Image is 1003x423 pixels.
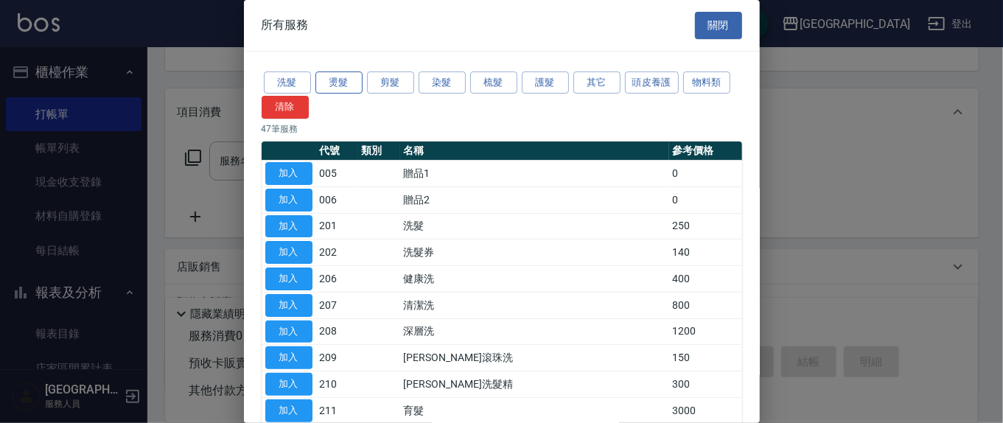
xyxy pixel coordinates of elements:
td: [PERSON_NAME]洗髮精 [400,371,669,398]
td: 深層洗 [400,318,669,345]
td: 201 [316,213,358,240]
button: 加入 [265,268,312,290]
td: 0 [669,161,742,187]
button: 其它 [573,71,621,94]
button: 梳髮 [470,71,517,94]
td: 005 [316,161,358,187]
th: 參考價格 [669,141,742,161]
td: 洗髮券 [400,240,669,266]
td: 250 [669,213,742,240]
button: 加入 [265,215,312,238]
td: 贈品2 [400,186,669,213]
td: 006 [316,186,358,213]
td: 140 [669,240,742,266]
td: 207 [316,292,358,318]
td: 800 [669,292,742,318]
td: 健康洗 [400,266,669,293]
td: 300 [669,371,742,398]
td: 0 [669,186,742,213]
td: 清潔洗 [400,292,669,318]
td: 202 [316,240,358,266]
td: 洗髮 [400,213,669,240]
button: 染髮 [419,71,466,94]
td: 210 [316,371,358,398]
button: 剪髮 [367,71,414,94]
button: 加入 [265,373,312,396]
button: 頭皮養護 [625,71,679,94]
p: 47 筆服務 [262,122,742,136]
td: 1200 [669,318,742,345]
button: 關閉 [695,12,742,39]
button: 加入 [265,294,312,317]
td: 贈品1 [400,161,669,187]
button: 清除 [262,96,309,119]
th: 代號 [316,141,358,161]
td: 400 [669,266,742,293]
td: 206 [316,266,358,293]
th: 類別 [358,141,400,161]
button: 加入 [265,346,312,369]
td: 208 [316,318,358,345]
td: 150 [669,345,742,371]
button: 加入 [265,399,312,422]
button: 加入 [265,321,312,343]
th: 名稱 [400,141,669,161]
button: 洗髮 [264,71,311,94]
span: 所有服務 [262,18,309,32]
button: 護髮 [522,71,569,94]
button: 燙髮 [315,71,363,94]
button: 加入 [265,162,312,185]
td: 209 [316,345,358,371]
td: [PERSON_NAME]滾珠洗 [400,345,669,371]
button: 加入 [265,189,312,212]
button: 物料類 [683,71,730,94]
button: 加入 [265,241,312,264]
